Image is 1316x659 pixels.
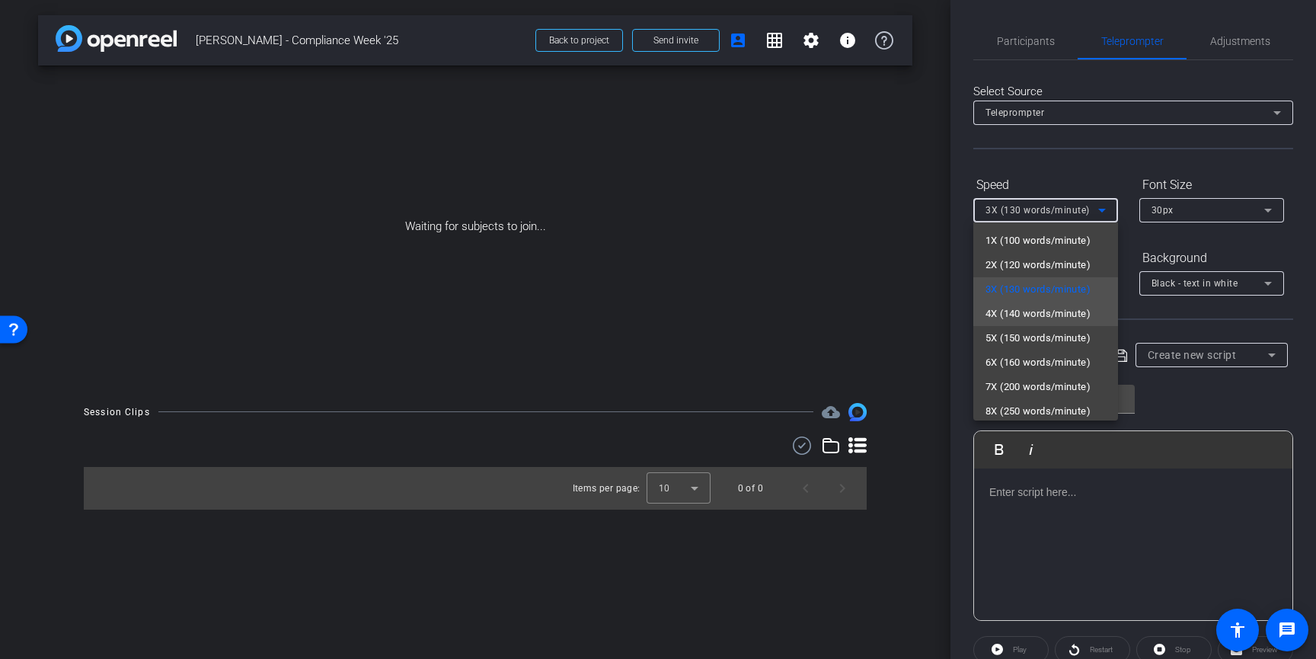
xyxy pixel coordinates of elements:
span: 5X (150 words/minute) [985,329,1091,347]
span: 8X (250 words/minute) [985,402,1091,421]
span: 3X (130 words/minute) [985,280,1091,299]
span: 6X (160 words/minute) [985,353,1091,372]
span: 2X (120 words/minute) [985,256,1091,274]
span: 4X (140 words/minute) [985,305,1091,323]
span: 1X (100 words/minute) [985,232,1091,250]
span: 7X (200 words/minute) [985,378,1091,396]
